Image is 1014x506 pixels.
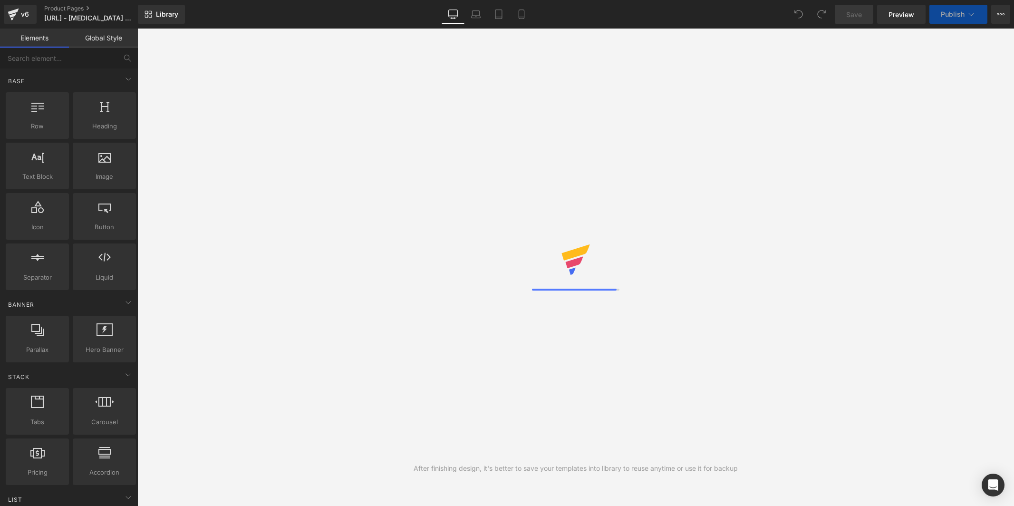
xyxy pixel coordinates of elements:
[7,495,23,504] span: List
[76,417,133,427] span: Carousel
[414,463,738,474] div: After finishing design, it's better to save your templates into library to reuse anytime or use i...
[9,417,66,427] span: Tabs
[9,272,66,282] span: Separator
[9,172,66,182] span: Text Block
[888,10,914,19] span: Preview
[76,467,133,477] span: Accordion
[76,272,133,282] span: Liquid
[846,10,862,19] span: Save
[76,121,133,131] span: Heading
[69,29,138,48] a: Global Style
[138,5,185,24] a: New Library
[19,8,31,20] div: v6
[9,345,66,355] span: Parallax
[812,5,831,24] button: Redo
[44,5,154,12] a: Product Pages
[442,5,464,24] a: Desktop
[7,372,30,381] span: Stack
[982,474,1004,496] div: Open Intercom Messenger
[7,77,26,86] span: Base
[76,345,133,355] span: Hero Banner
[991,5,1010,24] button: More
[789,5,808,24] button: Undo
[877,5,926,24] a: Preview
[76,172,133,182] span: Image
[4,5,37,24] a: v6
[9,121,66,131] span: Row
[44,14,135,22] span: [URL] - [MEDICAL_DATA] Cream
[464,5,487,24] a: Laptop
[156,10,178,19] span: Library
[9,222,66,232] span: Icon
[487,5,510,24] a: Tablet
[941,10,965,18] span: Publish
[929,5,987,24] button: Publish
[510,5,533,24] a: Mobile
[7,300,35,309] span: Banner
[76,222,133,232] span: Button
[9,467,66,477] span: Pricing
